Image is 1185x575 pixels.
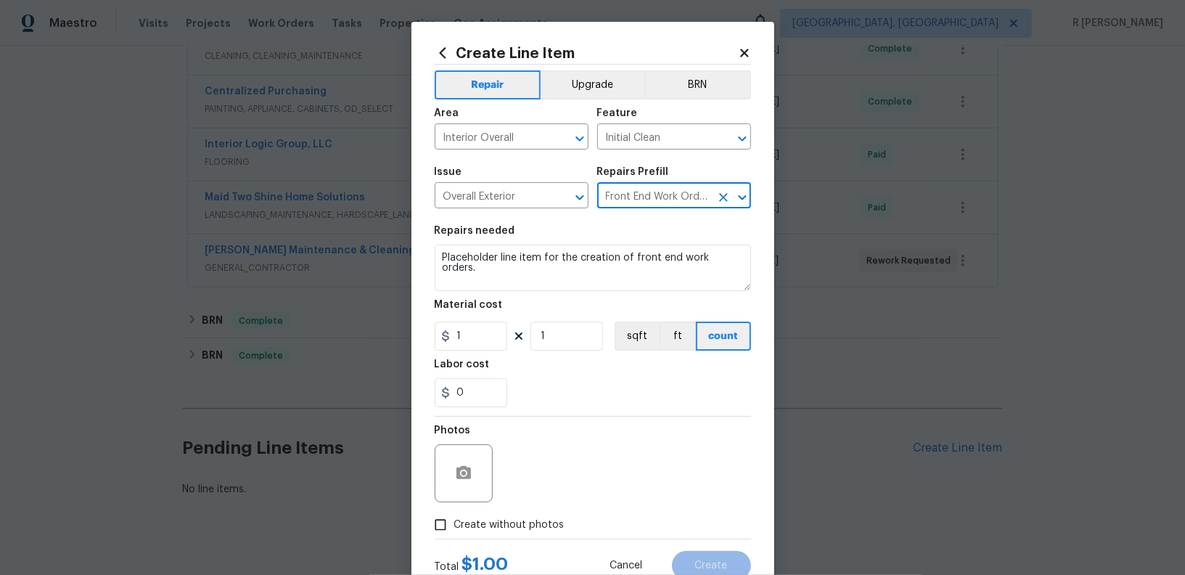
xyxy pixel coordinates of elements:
[435,167,462,177] h5: Issue
[435,226,515,236] h5: Repairs needed
[435,70,541,99] button: Repair
[435,108,459,118] h5: Area
[660,322,696,351] button: ft
[462,555,509,573] span: $ 1.00
[713,187,734,208] button: Clear
[597,108,638,118] h5: Feature
[435,557,509,574] div: Total
[610,560,643,571] span: Cancel
[597,167,669,177] h5: Repairs Prefill
[435,245,751,291] textarea: Placeholder line item for the creation of front end work orders.
[695,560,728,571] span: Create
[435,359,490,370] h5: Labor cost
[570,187,590,208] button: Open
[435,300,503,310] h5: Material cost
[454,518,565,533] span: Create without photos
[541,70,644,99] button: Upgrade
[644,70,751,99] button: BRN
[732,187,753,208] button: Open
[696,322,751,351] button: count
[615,322,660,351] button: sqft
[570,129,590,149] button: Open
[435,45,738,61] h2: Create Line Item
[435,425,471,436] h5: Photos
[732,129,753,149] button: Open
